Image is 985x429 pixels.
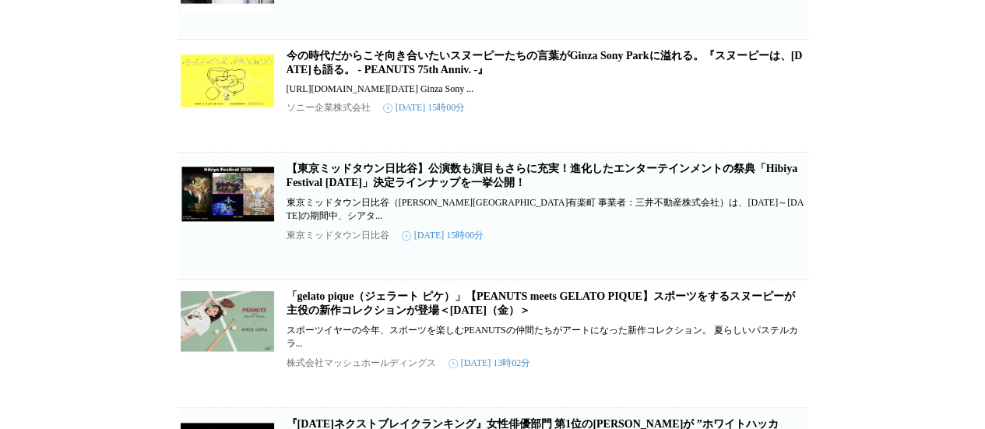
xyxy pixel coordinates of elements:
p: 東京ミッドタウン日比谷 [287,229,389,242]
time: [DATE] 15時00分 [402,229,484,242]
a: 「gelato pique（ジェラート ピケ）」【PEANUTS meets GELATO PIQUE】スポーツをするスヌーピーが主役の新作コレクションが登場＜[DATE]（金）＞ [287,290,795,316]
time: [DATE] 13時02分 [449,357,531,370]
img: 今の時代だからこそ向き合いたいスヌーピーたちの言葉がGinza Sony Parkに溢れる。『スヌーピーは、今日も語る。 - PEANUTS 75th Anniv. -』 [181,49,274,111]
img: 「gelato pique（ジェラート ピケ）」【PEANUTS meets GELATO PIQUE】スポーツをするスヌーピーが主役の新作コレクションが登場＜4月19日（金）＞ [181,290,274,352]
p: 株式会社マッシュホールディングス [287,357,436,370]
p: 東京ミッドタウン日比谷（[PERSON_NAME][GEOGRAPHIC_DATA]有楽町 事業者：三井不動産株式会社）は、[DATE]～[DATE]の期間中、シアタ... [287,196,805,223]
img: 【東京ミッドタウン日比谷】公演数も演目もさらに充実！進化したエンターテインメントの祭典「Hibiya Festival 2025」決定ラインナップを一挙公開！ [181,162,274,224]
a: 今の時代だからこそ向き合いたいスヌーピーたちの言葉がGinza Sony Parkに溢れる。『スヌーピーは、[DATE]も語る。 - PEANUTS 75th Anniv. -』 [287,50,803,76]
p: [URL][DOMAIN_NAME][DATE] Ginza Sony ... [287,83,805,95]
a: 【東京ミッドタウン日比谷】公演数も演目もさらに充実！進化したエンターテインメントの祭典「Hibiya Festival [DATE]」決定ラインナップを一挙公開！ [287,163,797,188]
time: [DATE] 15時00分 [383,101,466,114]
p: スポーツイヤーの今年、スポーツを楽しむPEANUTSの仲間たちがアートになった新作コレクション。 夏らしいパステルカラ... [287,324,805,350]
p: ソニー企業株式会社 [287,101,371,114]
